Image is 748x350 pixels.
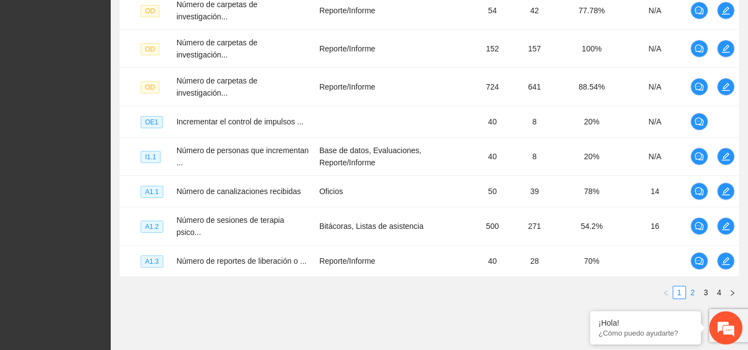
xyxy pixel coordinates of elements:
[559,68,624,106] td: 88.54%
[509,245,559,277] td: 28
[177,117,304,126] span: Incrementar el control de impulsos ...
[475,245,509,277] td: 40
[690,2,708,19] button: comment
[713,286,725,299] a: 4
[717,2,735,19] button: edit
[177,146,309,167] span: Número de personas que incrementan ...
[315,176,476,207] td: Oficios
[559,176,624,207] td: 78%
[717,217,735,235] button: edit
[559,30,624,68] td: 100%
[177,76,257,97] span: Número de carpetas de investigación...
[673,286,686,299] li: 1
[315,30,476,68] td: Reporte/Informe
[6,233,211,271] textarea: Escriba su mensaje y pulse “Intro”
[718,82,734,91] span: edit
[559,207,624,245] td: 54.2%
[177,257,307,265] span: Número de reportes de liberación o ...
[141,221,163,233] span: A1.2
[700,286,712,299] a: 3
[509,207,559,245] td: 271
[624,138,686,176] td: N/A
[729,290,736,296] span: right
[659,286,673,299] button: left
[717,148,735,165] button: edit
[315,138,476,176] td: Base de datos, Evaluaciones, Reporte/Informe
[726,286,739,299] li: Next Page
[141,43,159,55] span: OD
[475,138,509,176] td: 40
[509,106,559,138] td: 8
[690,148,708,165] button: comment
[475,207,509,245] td: 500
[177,38,257,59] span: Número de carpetas de investigación...
[475,106,509,138] td: 40
[718,6,734,15] span: edit
[717,252,735,270] button: edit
[673,286,685,299] a: 1
[475,68,509,106] td: 724
[717,78,735,96] button: edit
[509,30,559,68] td: 157
[687,286,699,299] a: 2
[726,286,739,299] button: right
[690,182,708,200] button: comment
[509,176,559,207] td: 39
[64,113,153,224] span: Estamos en línea.
[624,176,686,207] td: 14
[182,6,208,32] div: Minimizar ventana de chat en vivo
[717,182,735,200] button: edit
[690,217,708,235] button: comment
[315,245,476,277] td: Reporte/Informe
[141,151,161,163] span: I1.1
[718,152,734,161] span: edit
[699,286,713,299] li: 3
[690,40,708,58] button: comment
[141,255,163,268] span: A1.3
[624,30,686,68] td: N/A
[475,176,509,207] td: 50
[659,286,673,299] li: Previous Page
[559,138,624,176] td: 20%
[624,68,686,106] td: N/A
[624,207,686,245] td: 16
[717,40,735,58] button: edit
[58,56,186,71] div: Chatee con nosotros ahora
[509,138,559,176] td: 8
[141,186,163,198] span: A1.1
[559,106,624,138] td: 20%
[718,257,734,265] span: edit
[690,252,708,270] button: comment
[624,106,686,138] td: N/A
[315,207,476,245] td: Bitácoras, Listas de asistencia
[172,176,315,207] td: Número de canalizaciones recibidas
[713,286,726,299] li: 4
[559,245,624,277] td: 70%
[315,68,476,106] td: Reporte/Informe
[177,216,285,237] span: Número de sesiones de terapia psico...
[141,116,163,128] span: OE1
[718,222,734,231] span: edit
[475,30,509,68] td: 152
[141,5,159,17] span: OD
[718,44,734,53] span: edit
[509,68,559,106] td: 641
[599,329,693,337] p: ¿Cómo puedo ayudarte?
[663,290,669,296] span: left
[686,286,699,299] li: 2
[718,187,734,196] span: edit
[690,78,708,96] button: comment
[599,318,693,327] div: ¡Hola!
[141,81,159,93] span: OD
[690,113,708,130] button: comment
